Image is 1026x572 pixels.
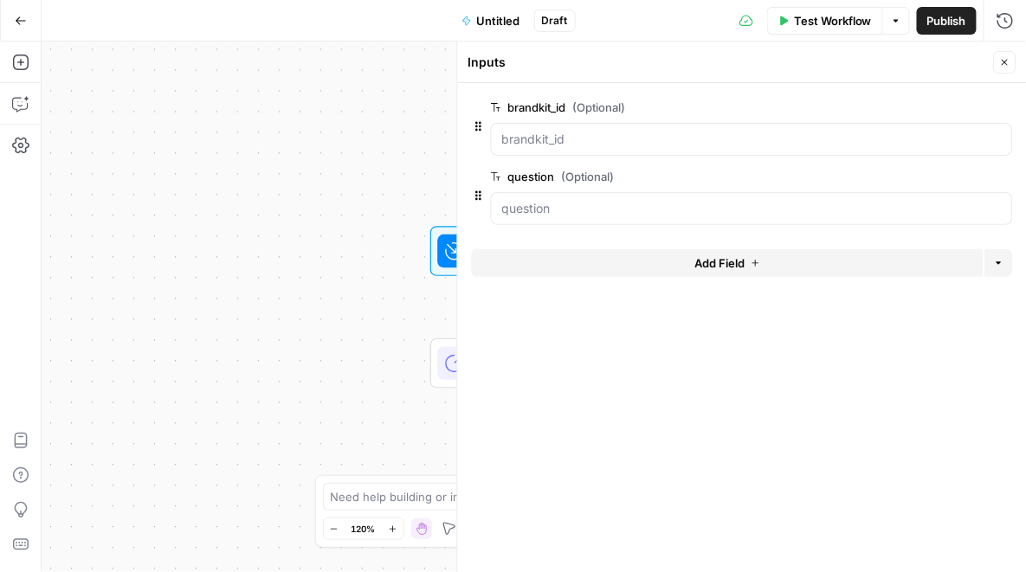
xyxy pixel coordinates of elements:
span: Draft [542,13,568,29]
div: EndOutput [373,338,695,389]
span: Publish [927,12,966,29]
span: Untitled [477,12,520,29]
span: (Optional) [573,99,626,116]
div: WorkflowSet InputsInputs [373,226,695,276]
span: Test Workflow [794,12,872,29]
span: Add Field [694,254,745,272]
button: Test Workflow [767,7,882,35]
span: (Optional) [562,168,615,185]
input: question [502,200,1002,217]
button: Publish [917,7,977,35]
div: Inputs [468,54,989,71]
label: brandkit_id [491,99,915,116]
label: question [491,168,915,185]
span: 120% [352,522,376,536]
button: Untitled [451,7,531,35]
button: Add Field [472,249,984,277]
input: brandkit_id [502,131,1002,148]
